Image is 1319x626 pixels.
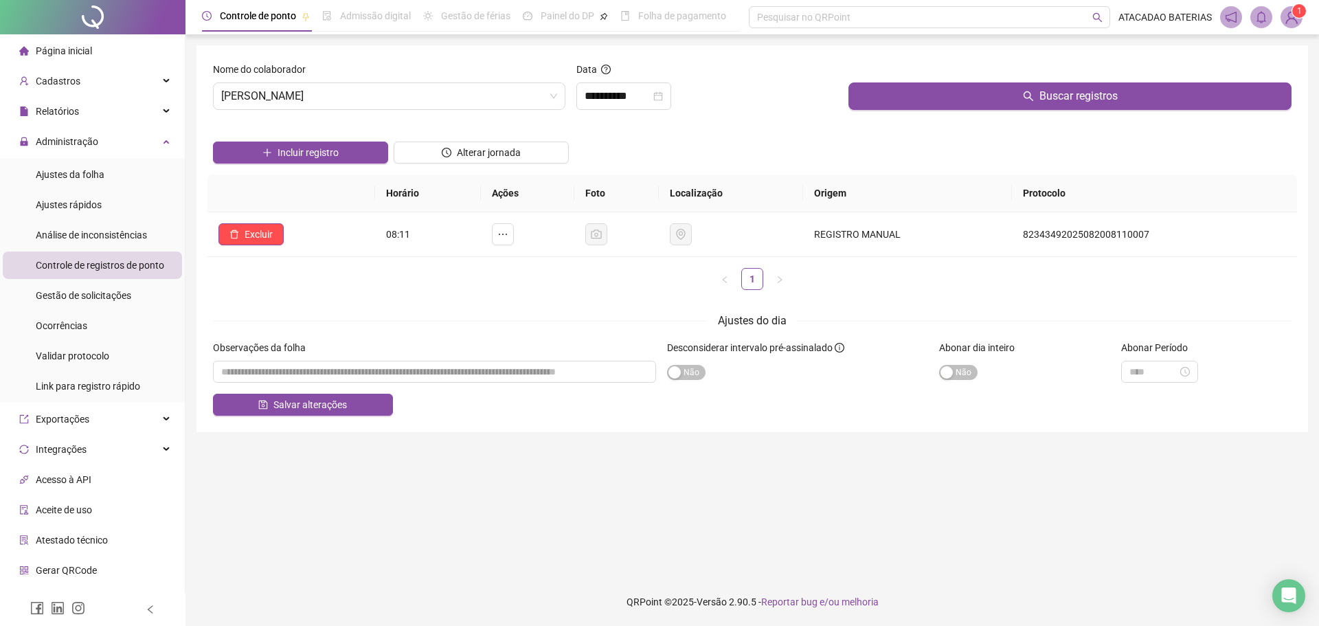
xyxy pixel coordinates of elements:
span: Página inicial [36,45,92,56]
span: linkedin [51,601,65,615]
span: Versão [697,596,727,607]
sup: Atualize o seu contato no menu Meus Dados [1292,4,1306,18]
span: delete [229,230,239,239]
span: Atestado técnico [36,535,108,546]
span: Cadastros [36,76,80,87]
span: Relatórios [36,106,79,117]
span: audit [19,505,29,515]
span: ATACADAO BATERIAS [1118,10,1212,25]
span: home [19,46,29,56]
span: left [146,605,155,614]
span: Ajustes da folha [36,169,104,180]
span: 1 [1297,6,1302,16]
span: lock [19,137,29,146]
span: clock-circle [442,148,451,157]
span: dashboard [523,11,532,21]
span: facebook [30,601,44,615]
span: solution [19,535,29,545]
label: Abonar dia inteiro [939,340,1024,355]
span: file-done [322,11,332,21]
span: Aceite de uso [36,504,92,515]
span: notification [1225,11,1237,23]
span: Integrações [36,444,87,455]
span: file [19,107,29,116]
li: 1 [741,268,763,290]
th: Origem [803,175,1012,212]
button: Incluir registro [213,142,388,164]
span: Reportar bug e/ou melhoria [761,596,879,607]
button: Buscar registros [848,82,1292,110]
span: Desconsiderar intervalo pré-assinalado [667,342,833,353]
span: Ajustes rápidos [36,199,102,210]
th: Horário [375,175,481,212]
span: Alterar jornada [457,145,521,160]
button: right [769,268,791,290]
span: Validar protocolo [36,350,109,361]
span: export [19,414,29,424]
button: Excluir [218,223,284,245]
label: Observações da folha [213,340,315,355]
span: Folha de pagamento [638,10,726,21]
td: 82343492025082008110007 [1012,212,1297,257]
td: REGISTRO MANUAL [803,212,1012,257]
span: Exportações [36,414,89,425]
span: Gestão de férias [441,10,510,21]
span: clock-circle [202,11,212,21]
span: book [620,11,630,21]
button: Salvar alterações [213,394,393,416]
span: pushpin [302,12,310,21]
span: qrcode [19,566,29,575]
button: Alterar jornada [394,142,569,164]
button: left [714,268,736,290]
a: Alterar jornada [394,148,569,159]
img: 76675 [1281,7,1302,27]
span: sync [19,445,29,454]
span: ellipsis [497,229,508,240]
span: info-circle [835,343,844,353]
span: save [258,400,268,410]
span: Incluir registro [278,145,339,160]
span: Controle de registros de ponto [36,260,164,271]
th: Protocolo [1012,175,1297,212]
span: pushpin [600,12,608,21]
span: Ajustes do dia [718,314,787,327]
span: right [776,276,784,284]
th: Foto [574,175,659,212]
span: TÂNIA DA SILVA BARBOSA [221,83,557,109]
span: Gestão de solicitações [36,290,131,301]
span: bell [1255,11,1267,23]
div: Open Intercom Messenger [1272,579,1305,612]
span: Acesso à API [36,474,91,485]
li: Página anterior [714,268,736,290]
span: Análise de inconsistências [36,230,147,241]
span: Admissão digital [340,10,411,21]
span: search [1092,12,1103,23]
th: Localização [659,175,803,212]
span: left [721,276,729,284]
span: Administração [36,136,98,147]
span: Data [576,64,597,75]
span: sun [423,11,433,21]
span: api [19,475,29,484]
span: question-circle [601,65,611,74]
span: 08:11 [386,229,410,240]
span: Ocorrências [36,320,87,331]
span: instagram [71,601,85,615]
span: Painel do DP [541,10,594,21]
span: user-add [19,76,29,86]
span: Buscar registros [1039,88,1118,104]
li: Próxima página [769,268,791,290]
span: Link para registro rápido [36,381,140,392]
footer: QRPoint © 2025 - 2.90.5 - [185,578,1319,626]
a: 1 [742,269,763,289]
span: Gerar QRCode [36,565,97,576]
label: Nome do colaborador [213,62,315,77]
span: Controle de ponto [220,10,296,21]
span: Excluir [245,227,273,242]
span: plus [262,148,272,157]
th: Ações [481,175,574,212]
span: Salvar alterações [273,397,347,412]
span: search [1023,91,1034,102]
label: Abonar Período [1121,340,1197,355]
